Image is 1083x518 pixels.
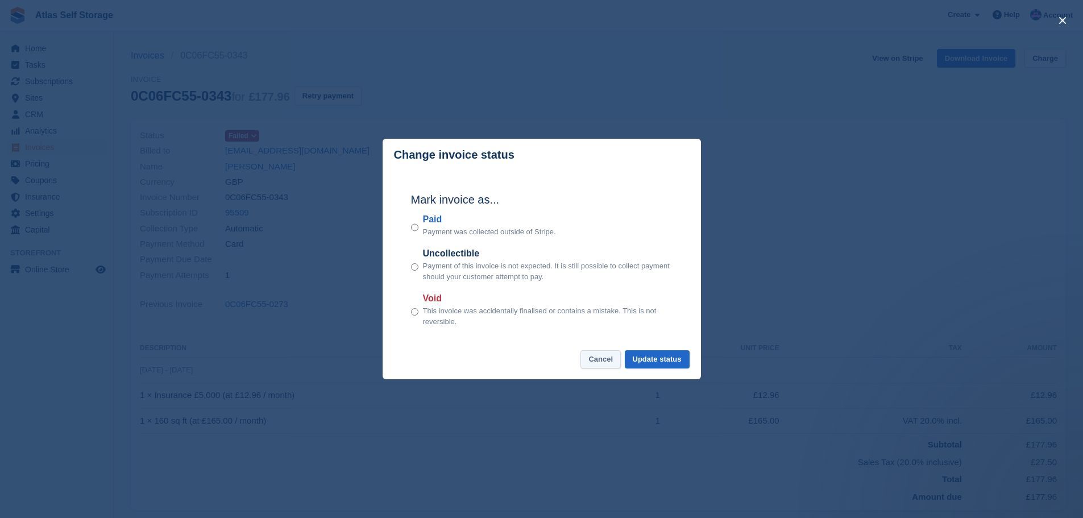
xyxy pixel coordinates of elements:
[580,350,621,369] button: Cancel
[1053,11,1072,30] button: close
[423,226,556,238] p: Payment was collected outside of Stripe.
[625,350,690,369] button: Update status
[411,191,673,208] h2: Mark invoice as...
[423,247,673,260] label: Uncollectible
[423,213,556,226] label: Paid
[423,305,673,328] p: This invoice was accidentally finalised or contains a mistake. This is not reversible.
[423,260,673,283] p: Payment of this invoice is not expected. It is still possible to collect payment should your cust...
[394,148,514,161] p: Change invoice status
[423,292,673,305] label: Void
